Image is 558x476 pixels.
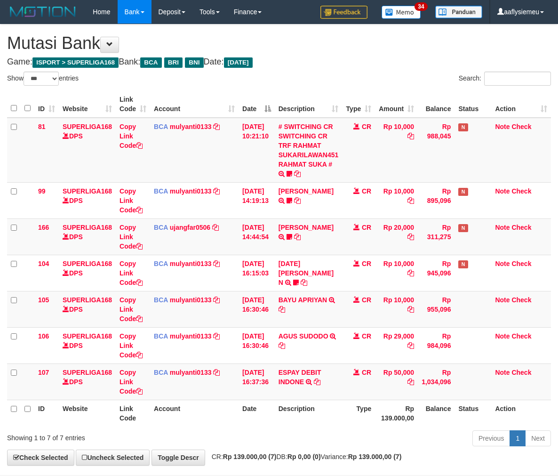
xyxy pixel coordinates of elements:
[239,255,275,291] td: [DATE] 16:15:03
[418,291,454,327] td: Rp 955,096
[59,255,116,291] td: DPS
[458,224,468,232] span: Has Note
[495,332,510,340] a: Note
[407,233,414,241] a: Copy Rp 20,000 to clipboard
[213,332,220,340] a: Copy mulyanti0133 to clipboard
[7,72,79,86] label: Show entries
[491,91,551,118] th: Action: activate to sort column ascending
[294,233,301,241] a: Copy NOVEN ELING PRAYOG to clipboard
[435,6,482,18] img: panduan.png
[154,332,168,340] span: BCA
[223,453,277,460] strong: Rp 139.000,00 (7)
[170,332,212,340] a: mulyanti0133
[320,6,367,19] img: Feedback.jpg
[418,218,454,255] td: Rp 311,275
[38,260,49,267] span: 104
[59,400,116,427] th: Website
[275,91,343,118] th: Description: activate to sort column ascending
[154,369,168,376] span: BCA
[154,296,168,304] span: BCA
[239,91,275,118] th: Date: activate to sort column descending
[38,296,49,304] span: 105
[375,400,418,427] th: Rp 139.000,00
[63,260,112,267] a: SUPERLIGA168
[279,369,321,386] a: ESPAY DEBIT INDONE
[32,57,119,68] span: ISPORT > SUPERLIGA168
[294,197,301,204] a: Copy MUHAMMAD REZA to clipboard
[511,224,531,231] a: Check
[7,57,551,67] h4: Game: Bank: Date:
[362,260,371,267] span: CR
[459,72,551,86] label: Search:
[495,369,510,376] a: Note
[239,291,275,327] td: [DATE] 16:30:46
[170,187,212,195] a: mulyanti0133
[59,363,116,400] td: DPS
[213,123,220,130] a: Copy mulyanti0133 to clipboard
[375,363,418,400] td: Rp 50,000
[375,291,418,327] td: Rp 10,000
[63,369,112,376] a: SUPERLIGA168
[495,187,510,195] a: Note
[170,296,212,304] a: mulyanti0133
[213,296,220,304] a: Copy mulyanti0133 to clipboard
[224,57,253,68] span: [DATE]
[120,260,143,286] a: Copy Link Code
[275,400,343,427] th: Description
[525,430,551,446] a: Next
[294,170,301,177] a: Copy # SWITCHING CR SWITCHING CR TRF RAHMAT SUKARILAWAN451 RAHMAT SUKA # to clipboard
[348,453,402,460] strong: Rp 139.000,00 (7)
[279,306,285,313] a: Copy BAYU APRIYAN to clipboard
[511,187,531,195] a: Check
[458,123,468,131] span: Has Note
[7,5,79,19] img: MOTION_logo.png
[510,430,526,446] a: 1
[170,123,212,130] a: mulyanti0133
[213,260,220,267] a: Copy mulyanti0133 to clipboard
[407,378,414,386] a: Copy Rp 50,000 to clipboard
[314,378,320,386] a: Copy ESPAY DEBIT INDONE to clipboard
[454,91,491,118] th: Status
[239,327,275,363] td: [DATE] 16:30:46
[154,123,168,130] span: BCA
[279,342,285,349] a: Copy AGUS SUDODO to clipboard
[154,187,168,195] span: BCA
[213,369,220,376] a: Copy mulyanti0133 to clipboard
[511,332,531,340] a: Check
[362,369,371,376] span: CR
[458,260,468,268] span: Has Note
[59,327,116,363] td: DPS
[511,260,531,267] a: Check
[63,296,112,304] a: SUPERLIGA168
[362,332,371,340] span: CR
[279,332,328,340] a: AGUS SUDODO
[342,400,375,427] th: Type
[511,123,531,130] a: Check
[418,327,454,363] td: Rp 984,096
[120,296,143,323] a: Copy Link Code
[407,132,414,140] a: Copy Rp 10,000 to clipboard
[375,182,418,218] td: Rp 10,000
[495,123,510,130] a: Note
[63,224,112,231] a: SUPERLIGA168
[301,279,307,286] a: Copy ZUL FIRMAN N to clipboard
[279,123,339,168] a: # SWITCHING CR SWITCHING CR TRF RAHMAT SUKARILAWAN451 RAHMAT SUKA #
[38,187,46,195] span: 99
[407,269,414,277] a: Copy Rp 10,000 to clipboard
[418,255,454,291] td: Rp 945,096
[59,91,116,118] th: Website: activate to sort column ascending
[454,400,491,427] th: Status
[34,400,59,427] th: ID
[458,188,468,196] span: Has Note
[7,429,225,443] div: Showing 1 to 7 of 7 entries
[120,187,143,214] a: Copy Link Code
[185,57,203,68] span: BNI
[407,306,414,313] a: Copy Rp 10,000 to clipboard
[495,296,510,304] a: Note
[213,187,220,195] a: Copy mulyanti0133 to clipboard
[34,91,59,118] th: ID: activate to sort column ascending
[491,400,551,427] th: Action
[239,218,275,255] td: [DATE] 14:44:54
[407,342,414,349] a: Copy Rp 29,000 to clipboard
[207,453,402,460] span: CR: DB: Variance:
